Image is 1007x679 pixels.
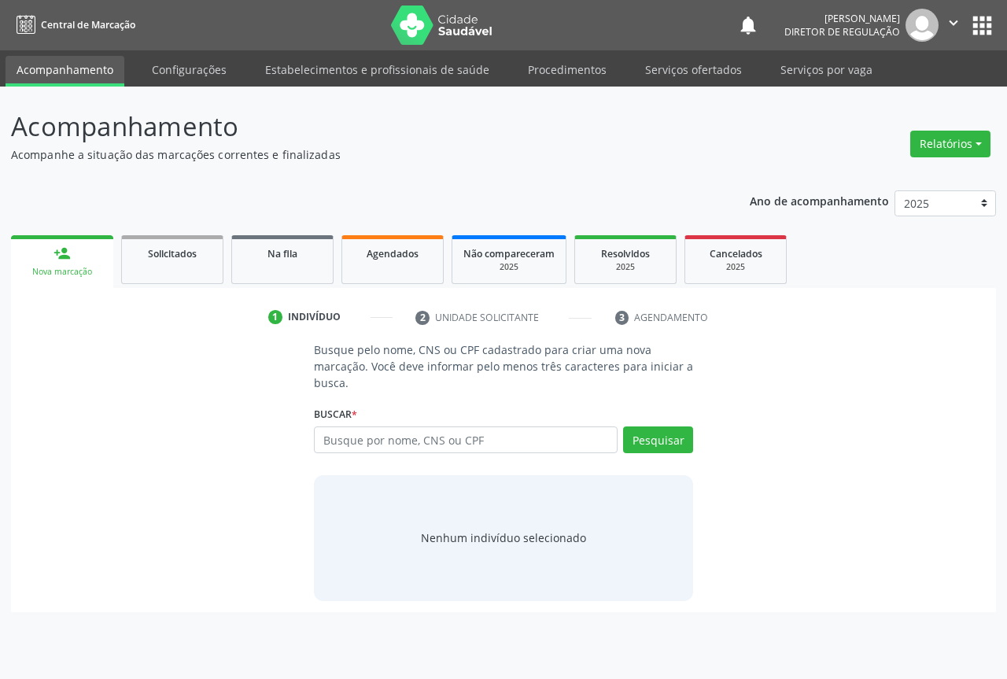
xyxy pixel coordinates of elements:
span: Solicitados [148,247,197,260]
div: Nenhum indivíduo selecionado [421,530,586,546]
button: notifications [737,14,759,36]
span: Central de Marcação [41,18,135,31]
a: Serviços ofertados [634,56,753,83]
button: apps [968,12,996,39]
p: Acompanhamento [11,107,700,146]
div: [PERSON_NAME] [784,12,900,25]
input: Busque por nome, CNS ou CPF [314,426,618,453]
a: Configurações [141,56,238,83]
p: Ano de acompanhamento [750,190,889,210]
a: Serviços por vaga [769,56,883,83]
span: Resolvidos [601,247,650,260]
a: Central de Marcação [11,12,135,38]
a: Acompanhamento [6,56,124,87]
a: Procedimentos [517,56,618,83]
div: 2025 [463,261,555,273]
a: Estabelecimentos e profissionais de saúde [254,56,500,83]
p: Acompanhe a situação das marcações correntes e finalizadas [11,146,700,163]
span: Na fila [267,247,297,260]
div: 1 [268,310,282,324]
div: Nova marcação [22,266,102,278]
div: person_add [53,245,71,262]
span: Agendados [367,247,419,260]
label: Buscar [314,402,357,426]
div: 2025 [696,261,775,273]
span: Cancelados [710,247,762,260]
p: Busque pelo nome, CNS ou CPF cadastrado para criar uma nova marcação. Você deve informar pelo men... [314,341,693,391]
button:  [939,9,968,42]
button: Pesquisar [623,426,693,453]
span: Não compareceram [463,247,555,260]
button: Relatórios [910,131,990,157]
span: Diretor de regulação [784,25,900,39]
div: Indivíduo [288,310,341,324]
i:  [945,14,962,31]
div: 2025 [586,261,665,273]
img: img [906,9,939,42]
